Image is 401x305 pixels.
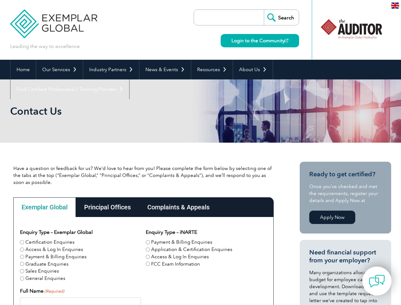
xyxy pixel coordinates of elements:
a: Find Certified Professional / Training Provider [10,79,129,99]
a: Industry Partners [83,60,139,79]
a: Login to the Community [221,34,299,47]
input: Search [264,10,299,25]
img: en [391,3,399,9]
h3: Need financial support from your employer? [309,248,382,264]
a: About Us [233,60,273,79]
legend: Enquiry Type – iNARTE [146,228,197,236]
span: (Required) [44,288,64,295]
a: Home [10,60,36,79]
img: open_square.png [285,39,288,42]
div: Complaints & Appeals [139,197,218,217]
p: Have a question or feedback for us? We’d love to hear from you! Please complete the form below by... [13,165,274,186]
label: Graduate Enquiries [25,261,69,268]
img: contact-chat.png [369,273,385,289]
label: Access & Log In Enquiries [151,253,209,261]
a: Apply Now [309,211,355,224]
label: FCC Exam Information [151,261,200,268]
label: Access & Log In Enquiries [25,246,83,253]
label: Certification Enquiries [25,239,75,246]
div: Principal Offices [76,197,139,217]
label: Payment & Billing Enquiries [151,239,212,246]
label: General Enquiries [25,275,65,282]
label: Full Name [20,287,64,295]
p: Leading the way to excellence [10,43,80,50]
div: Exemplar Global [13,197,76,217]
p: Once you’ve checked and met the requirements, register your details and Apply Now at [309,183,382,204]
legend: Enquiry Type – Exemplar Global [20,228,93,236]
label: Payment & Billing Enquiries [25,253,87,261]
h1: Contact Us [10,105,254,117]
h3: Ready to get certified? [309,170,382,178]
a: Our Services [36,60,83,79]
a: News & Events [139,60,191,79]
a: Resources [191,60,233,79]
label: Application & Certification Enquiries [151,246,232,253]
label: Sales Enquiries [25,268,59,275]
